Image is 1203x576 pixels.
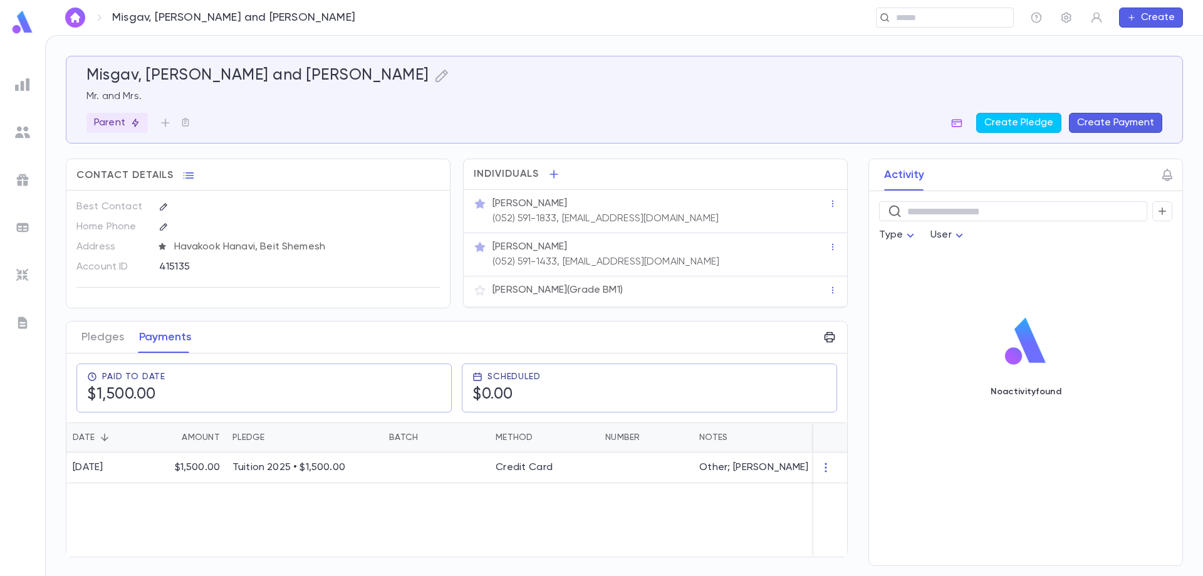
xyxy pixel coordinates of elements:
p: Account ID [76,257,148,277]
p: [PERSON_NAME] (Grade BM1) [492,284,623,296]
img: batches_grey.339ca447c9d9533ef1741baa751efc33.svg [15,220,30,235]
h5: Misgav, [PERSON_NAME] and [PERSON_NAME] [86,66,429,85]
div: Pledge [232,422,265,453]
img: logo [10,10,35,34]
div: Method [496,422,533,453]
img: letters_grey.7941b92b52307dd3b8a917253454ce1c.svg [15,315,30,330]
button: Payments [139,322,192,353]
h5: $0.00 [472,385,513,404]
span: Individuals [474,168,539,181]
span: User [930,230,952,240]
span: Contact Details [76,169,174,182]
span: Paid To Date [102,372,165,382]
button: Activity [884,159,924,191]
p: Misgav, [PERSON_NAME] and [PERSON_NAME] [112,11,355,24]
div: 415135 [159,257,378,276]
p: [PERSON_NAME] [492,197,567,210]
p: $1,500.00 [175,461,220,474]
p: (052) 591-1833, [EMAIL_ADDRESS][DOMAIN_NAME] [492,212,719,225]
p: Home Phone [76,217,148,237]
img: campaigns_grey.99e729a5f7ee94e3726e6486bddda8f1.svg [15,172,30,187]
p: Parent [94,117,140,129]
div: Number [599,422,693,453]
div: [DATE] [73,461,103,474]
div: Notes [693,422,850,453]
div: Amount [182,422,220,453]
div: Type [879,223,918,248]
img: students_grey.60c7aba0da46da39d6d829b817ac14fc.svg [15,125,30,140]
div: Batch [383,422,489,453]
p: No activity found [991,387,1061,397]
span: Type [879,230,903,240]
p: [PERSON_NAME] [492,241,567,253]
p: Tuition 2025 • $1,500.00 [232,461,377,474]
div: Date [66,422,151,453]
img: home_white.a664292cf8c1dea59945f0da9f25487c.svg [68,13,83,23]
span: Scheduled [487,372,541,382]
div: Date [73,422,95,453]
button: Pledges [81,322,124,353]
button: Create [1119,8,1183,28]
p: Address [76,237,148,257]
div: Other; [PERSON_NAME] [699,461,809,474]
button: Create Payment [1069,113,1162,133]
span: Havakook Hanavi, Beit Shemesh [169,241,441,253]
div: Batch [389,422,418,453]
img: imports_grey.530a8a0e642e233f2baf0ef88e8c9fcb.svg [15,268,30,283]
div: Pledge [226,422,383,453]
h5: $1,500.00 [87,385,156,404]
img: logo [1000,317,1051,367]
p: Best Contact [76,197,148,217]
p: Mr. and Mrs. [86,90,1162,103]
div: Credit Card [496,461,553,474]
div: Amount [151,422,226,453]
div: Number [605,422,640,453]
div: Notes [699,422,727,453]
img: reports_grey.c525e4749d1bce6a11f5fe2a8de1b229.svg [15,77,30,92]
div: User [930,223,967,248]
button: Sort [95,427,115,448]
button: Create Pledge [976,113,1061,133]
p: (052) 591-1433, [EMAIL_ADDRESS][DOMAIN_NAME] [492,256,719,268]
div: Method [489,422,599,453]
div: Parent [86,113,148,133]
